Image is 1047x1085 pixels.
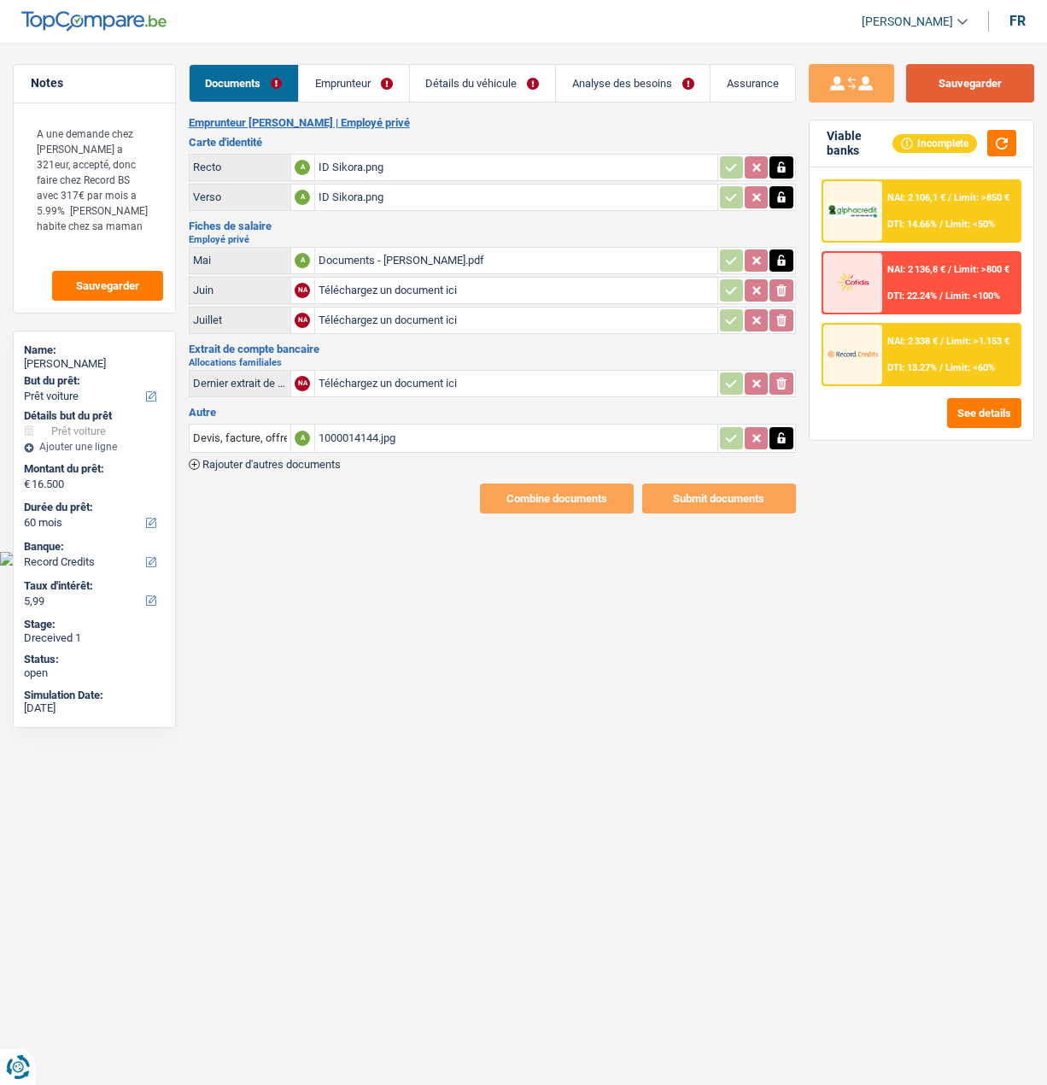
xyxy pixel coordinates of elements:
a: [PERSON_NAME] [848,8,968,36]
span: [PERSON_NAME] [862,15,953,29]
h3: Fiches de salaire [189,220,796,232]
img: Record Credits [828,342,878,367]
span: NAI: 2 106,1 € [887,192,945,203]
div: Verso [193,191,287,203]
span: / [939,290,943,302]
span: NAI: 2 136,8 € [887,264,945,275]
div: A [295,431,310,446]
span: Limit: <50% [945,219,995,230]
div: Détails but du prêt [24,409,165,423]
span: Rajouter d'autres documents [202,459,341,470]
span: / [939,219,943,230]
h3: Carte d'identité [189,137,796,148]
a: Emprunteur [299,65,408,102]
div: NA [295,313,310,328]
span: € [24,478,30,491]
div: Incomplete [892,134,977,153]
button: Submit documents [642,484,796,513]
h2: Employé privé [189,235,796,244]
h2: Emprunteur [PERSON_NAME] | Employé privé [189,116,796,130]
label: Montant du prêt: [24,462,161,476]
div: A [295,253,310,268]
h3: Extrait de compte bancaire [189,343,796,355]
div: Mai [193,254,287,267]
h3: Autre [189,407,796,418]
span: Limit: <60% [945,362,995,373]
div: NA [295,283,310,298]
a: Détails du véhicule [410,65,555,102]
a: Assurance [711,65,794,102]
div: [PERSON_NAME] [24,357,165,371]
label: Taux d'intérêt: [24,579,161,593]
button: Sauvegarder [52,271,163,301]
div: [DATE] [24,701,165,715]
span: Limit: >1.153 € [946,336,1009,347]
button: Sauvegarder [906,64,1034,103]
span: NAI: 2 338 € [887,336,938,347]
label: But du prêt: [24,374,161,388]
span: DTI: 22.24% [887,290,937,302]
span: / [940,336,944,347]
button: Combine documents [480,484,634,513]
img: TopCompare Logo [21,11,167,32]
div: Viable banks [827,129,892,158]
div: Documents - [PERSON_NAME].pdf [319,248,714,273]
div: A [295,160,310,175]
span: / [948,192,951,203]
div: Dernier extrait de compte pour vos allocations familiales [193,377,287,390]
div: Simulation Date: [24,689,165,702]
span: Limit: <100% [945,290,1000,302]
span: Limit: >800 € [954,264,1009,275]
div: fr [1009,13,1026,29]
div: ID Sikora.png [319,185,714,210]
div: Stage: [24,618,165,631]
div: ID Sikora.png [319,155,714,180]
img: Cofidis [828,270,878,296]
a: Analyse des besoins [556,65,710,102]
div: open [24,666,165,680]
label: Durée du prêt: [24,501,161,514]
h5: Notes [31,76,158,91]
div: Juillet [193,314,287,326]
button: Rajouter d'autres documents [189,459,341,470]
div: Ajouter une ligne [24,441,165,453]
div: Juin [193,284,287,296]
img: AlphaCredit [828,203,878,219]
span: DTI: 13.27% [887,362,937,373]
div: A [295,190,310,205]
a: Documents [190,65,298,102]
div: Recto [193,161,287,173]
h2: Allocations familiales [189,358,796,367]
span: / [939,362,943,373]
div: Status: [24,653,165,666]
span: / [948,264,951,275]
div: Dreceived 1 [24,631,165,645]
div: NA [295,376,310,391]
div: Name: [24,343,165,357]
button: See details [947,398,1021,428]
span: Sauvegarder [76,280,139,291]
div: 1000014144.jpg [319,425,714,451]
span: Limit: >850 € [954,192,1009,203]
label: Banque: [24,540,161,554]
span: DTI: 14.66% [887,219,937,230]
